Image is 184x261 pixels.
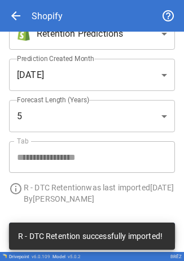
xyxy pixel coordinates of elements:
[24,193,175,205] p: By [PERSON_NAME]
[37,27,123,41] span: Retention Predictions
[9,182,23,195] span: info_outline
[17,95,90,105] label: Forecast Length (Years)
[9,254,50,259] div: Drivepoint
[2,254,7,258] img: Drivepoint
[68,254,81,259] span: v 5.0.2
[18,226,163,246] div: R - DTC Retention successfully imported!
[9,9,23,23] span: arrow_back
[24,182,175,193] p: R - DTC Retention was last imported [DATE]
[52,254,81,259] div: Model
[17,68,44,82] span: [DATE]
[17,54,94,63] label: Prediction Created Month
[17,110,22,123] span: 5
[17,27,30,41] img: brand icon not found
[170,254,182,259] div: BRĒZ
[32,254,50,259] span: v 6.0.109
[17,136,29,146] label: Tab
[32,11,63,21] div: Shopify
